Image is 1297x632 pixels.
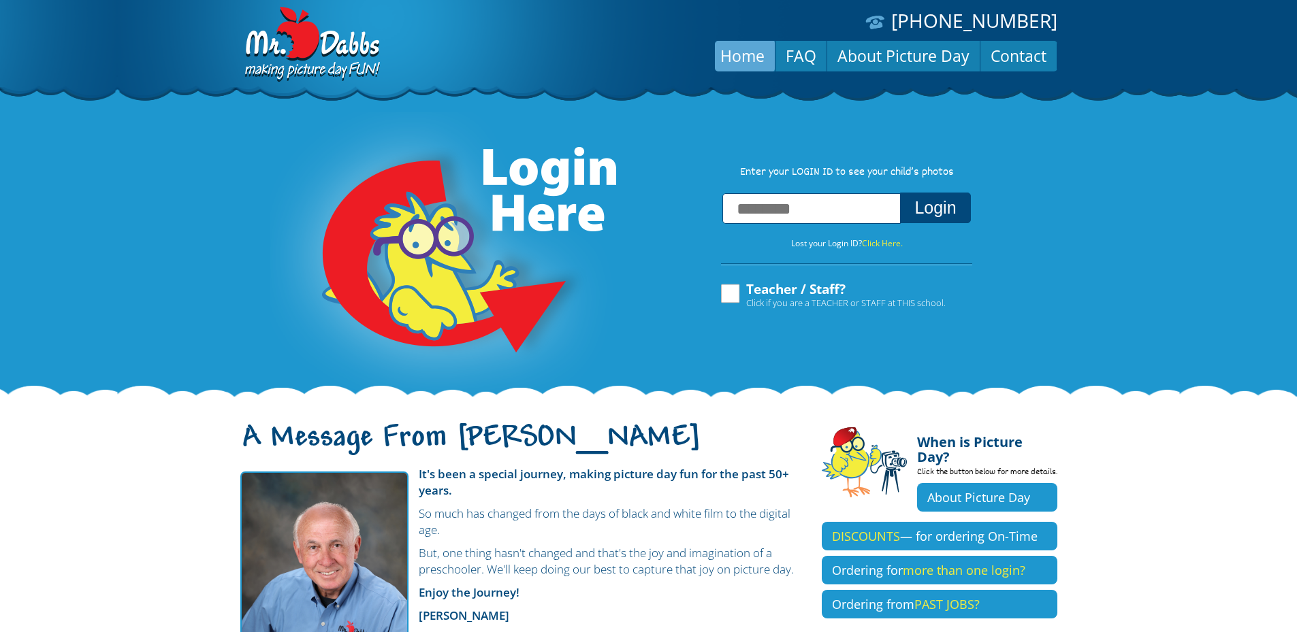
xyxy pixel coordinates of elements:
span: more than one login? [903,562,1025,578]
label: Teacher / Staff? [719,282,946,308]
a: DISCOUNTS— for ordering On-Time [822,522,1057,550]
h4: When is Picture Day? [917,427,1057,465]
a: FAQ [775,39,827,72]
p: Enter your LOGIN ID to see your child’s photos [707,165,987,180]
a: Ordering fromPAST JOBS? [822,590,1057,618]
a: [PHONE_NUMBER] [891,7,1057,33]
span: PAST JOBS? [914,596,980,612]
a: Contact [980,39,1057,72]
a: About Picture Day [917,483,1057,512]
p: Lost your Login ID? [707,236,987,251]
img: Dabbs Company [240,7,382,83]
a: Ordering formore than one login? [822,556,1057,584]
a: About Picture Day [827,39,980,72]
span: Click if you are a TEACHER or STAFF at THIS school. [746,296,946,310]
p: Click the button below for more details. [917,465,1057,483]
h1: A Message From [PERSON_NAME] [240,432,801,461]
strong: [PERSON_NAME] [419,608,509,623]
span: DISCOUNTS [832,528,900,544]
strong: It's been a special journey, making picture day fun for the past 50+ years. [419,466,789,498]
button: Login [900,193,970,223]
p: So much has changed from the days of black and white film to the digital age. [240,505,801,538]
a: Home [710,39,775,72]
a: Click Here. [862,237,903,249]
p: But, one thing hasn't changed and that's the joy and imagination of a preschooler. We'll keep doi... [240,545,801,578]
strong: Enjoy the Journey! [419,584,519,600]
img: Login Here [270,112,619,398]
